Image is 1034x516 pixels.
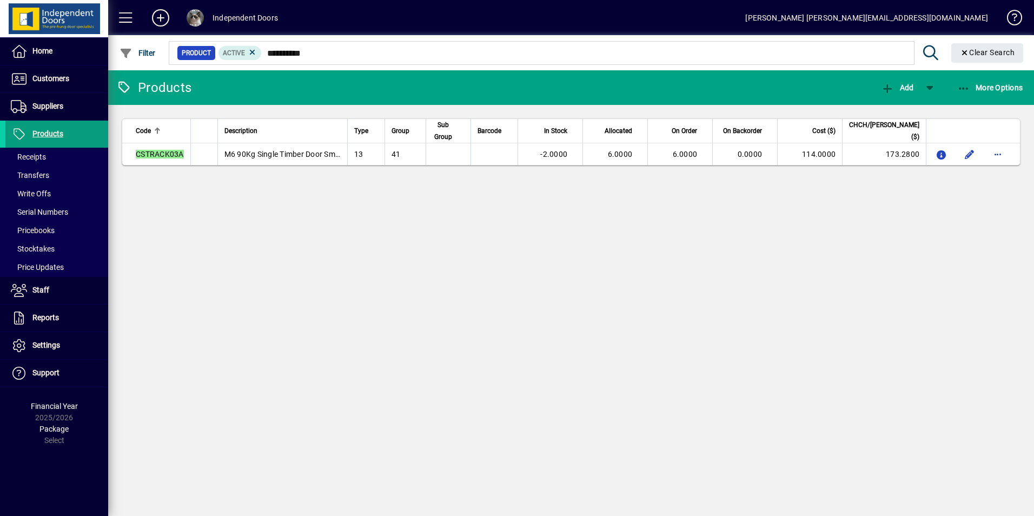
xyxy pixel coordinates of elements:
[589,125,642,137] div: Allocated
[5,184,108,203] a: Write Offs
[11,153,46,161] span: Receipts
[136,125,184,137] div: Code
[5,221,108,240] a: Pricebooks
[849,119,919,143] span: CHCH/[PERSON_NAME] ($)
[951,43,1024,63] button: Clear
[605,125,632,137] span: Allocated
[738,150,763,158] span: 0.0000
[392,150,401,158] span: 41
[136,150,184,158] em: CSTRACK03A
[136,125,151,137] span: Code
[11,171,49,180] span: Transfers
[11,226,55,235] span: Pricebooks
[478,125,511,137] div: Barcode
[433,119,455,143] span: Sub Group
[5,360,108,387] a: Support
[957,83,1023,92] span: More Options
[878,78,916,97] button: Add
[989,145,1006,163] button: More options
[392,125,409,137] span: Group
[32,341,60,349] span: Settings
[540,150,567,158] span: -2.0000
[5,93,108,120] a: Suppliers
[955,78,1026,97] button: More Options
[354,125,368,137] span: Type
[11,208,68,216] span: Serial Numbers
[392,125,419,137] div: Group
[116,79,191,96] div: Products
[11,263,64,272] span: Price Updates
[32,286,49,294] span: Staff
[224,150,423,158] span: M6 90Kg Single Timber Door Smartmount Carrisnap Pack
[672,125,697,137] span: On Order
[178,8,213,28] button: Profile
[120,49,156,57] span: Filter
[433,119,465,143] div: Sub Group
[478,125,501,137] span: Barcode
[31,402,78,411] span: Financial Year
[5,148,108,166] a: Receipts
[39,425,69,433] span: Package
[5,65,108,92] a: Customers
[117,43,158,63] button: Filter
[143,8,178,28] button: Add
[11,189,51,198] span: Write Offs
[32,129,63,138] span: Products
[224,125,257,137] span: Description
[5,38,108,65] a: Home
[544,125,567,137] span: In Stock
[223,49,245,57] span: Active
[812,125,836,137] span: Cost ($)
[354,125,378,137] div: Type
[182,48,211,58] span: Product
[723,125,762,137] span: On Backorder
[719,125,772,137] div: On Backorder
[218,46,262,60] mat-chip: Activation Status: Active
[11,244,55,253] span: Stocktakes
[5,166,108,184] a: Transfers
[32,368,59,377] span: Support
[213,9,278,27] div: Independent Doors
[673,150,698,158] span: 6.0000
[960,48,1015,57] span: Clear Search
[5,277,108,304] a: Staff
[525,125,577,137] div: In Stock
[5,332,108,359] a: Settings
[999,2,1020,37] a: Knowledge Base
[608,150,633,158] span: 6.0000
[32,47,52,55] span: Home
[745,9,988,27] div: [PERSON_NAME] [PERSON_NAME][EMAIL_ADDRESS][DOMAIN_NAME]
[5,203,108,221] a: Serial Numbers
[842,143,926,165] td: 173.2800
[32,313,59,322] span: Reports
[5,240,108,258] a: Stocktakes
[961,145,978,163] button: Edit
[5,305,108,332] a: Reports
[354,150,363,158] span: 13
[32,74,69,83] span: Customers
[881,83,913,92] span: Add
[32,102,63,110] span: Suppliers
[654,125,707,137] div: On Order
[777,143,842,165] td: 114.0000
[5,258,108,276] a: Price Updates
[224,125,341,137] div: Description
